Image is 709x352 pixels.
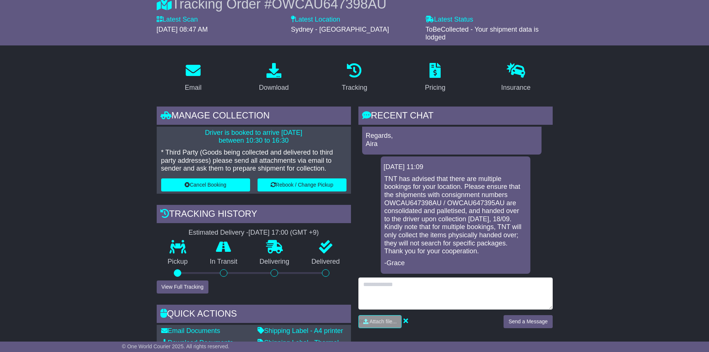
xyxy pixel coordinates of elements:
span: ToBeCollected - Your shipment data is lodged [425,26,539,41]
div: RECENT CHAT [358,107,553,127]
p: Delivered [300,258,351,266]
div: [DATE] 17:00 (GMT +9) [249,229,319,237]
span: [DATE] 08:47 AM [157,26,208,33]
div: Download [259,83,289,93]
label: Latest Location [291,16,340,24]
label: Latest Scan [157,16,198,24]
p: * Third Party (Goods being collected and delivered to third party addresses) please send all atta... [161,149,346,173]
div: [DATE] 11:09 [384,163,527,171]
div: Manage collection [157,107,351,127]
div: Pricing [425,83,445,93]
button: Send a Message [504,315,552,328]
label: Latest Status [425,16,473,24]
span: Sydney - [GEOGRAPHIC_DATA] [291,26,389,33]
a: Tracking [337,60,372,95]
a: Insurance [496,60,536,95]
button: Cancel Booking [161,178,250,191]
a: Download [254,60,294,95]
div: Quick Actions [157,305,351,325]
p: Driver is booked to arrive [DATE] between 10:30 to 16:30 [161,129,346,145]
div: Insurance [501,83,531,93]
button: Rebook / Change Pickup [258,178,346,191]
p: Delivering [249,258,301,266]
a: Email [180,60,206,95]
div: Tracking [342,83,367,93]
div: Email [185,83,201,93]
button: View Full Tracking [157,280,208,294]
span: © One World Courier 2025. All rights reserved. [122,343,230,349]
div: Estimated Delivery - [157,229,351,237]
p: -Grace [384,259,527,267]
a: Pricing [420,60,450,95]
a: Shipping Label - A4 printer [258,327,343,334]
a: Email Documents [161,327,220,334]
p: Pickup [157,258,199,266]
a: Download Documents [161,339,233,346]
p: In Transit [199,258,249,266]
div: Tracking history [157,205,351,225]
p: TNT has advised that there are multiple bookings for your location. Please ensure that the shipme... [384,175,527,256]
